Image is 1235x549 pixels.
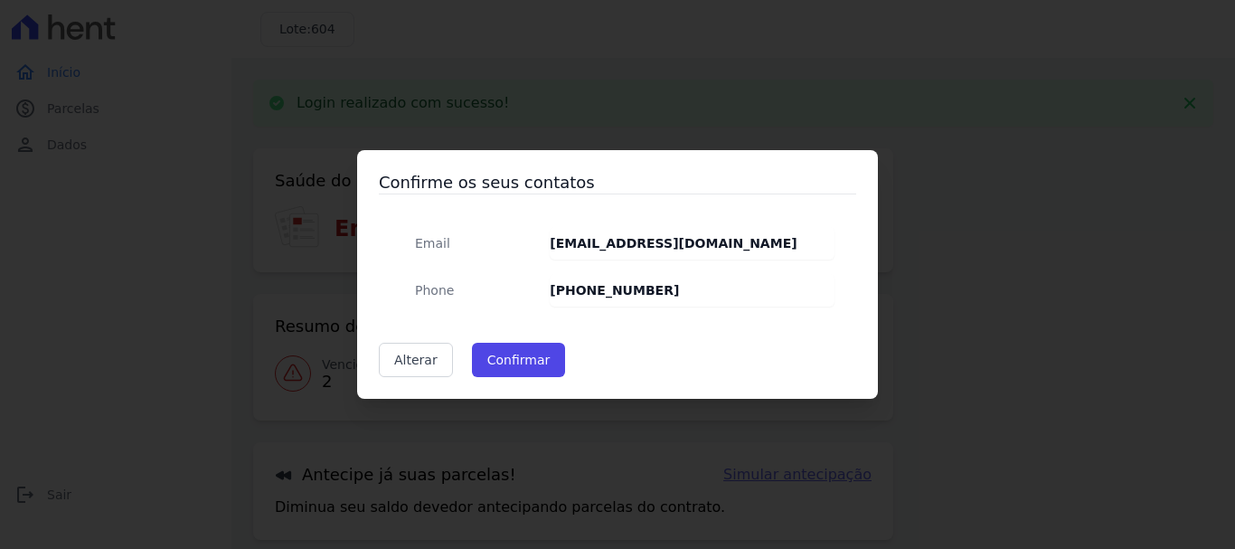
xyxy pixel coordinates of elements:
[550,283,679,298] strong: [PHONE_NUMBER]
[415,283,454,298] span: translation missing: pt-BR.public.contracts.modal.confirmation.phone
[379,343,453,377] a: Alterar
[550,236,797,251] strong: [EMAIL_ADDRESS][DOMAIN_NAME]
[379,172,856,194] h3: Confirme os seus contatos
[415,236,450,251] span: translation missing: pt-BR.public.contracts.modal.confirmation.email
[472,343,566,377] button: Confirmar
